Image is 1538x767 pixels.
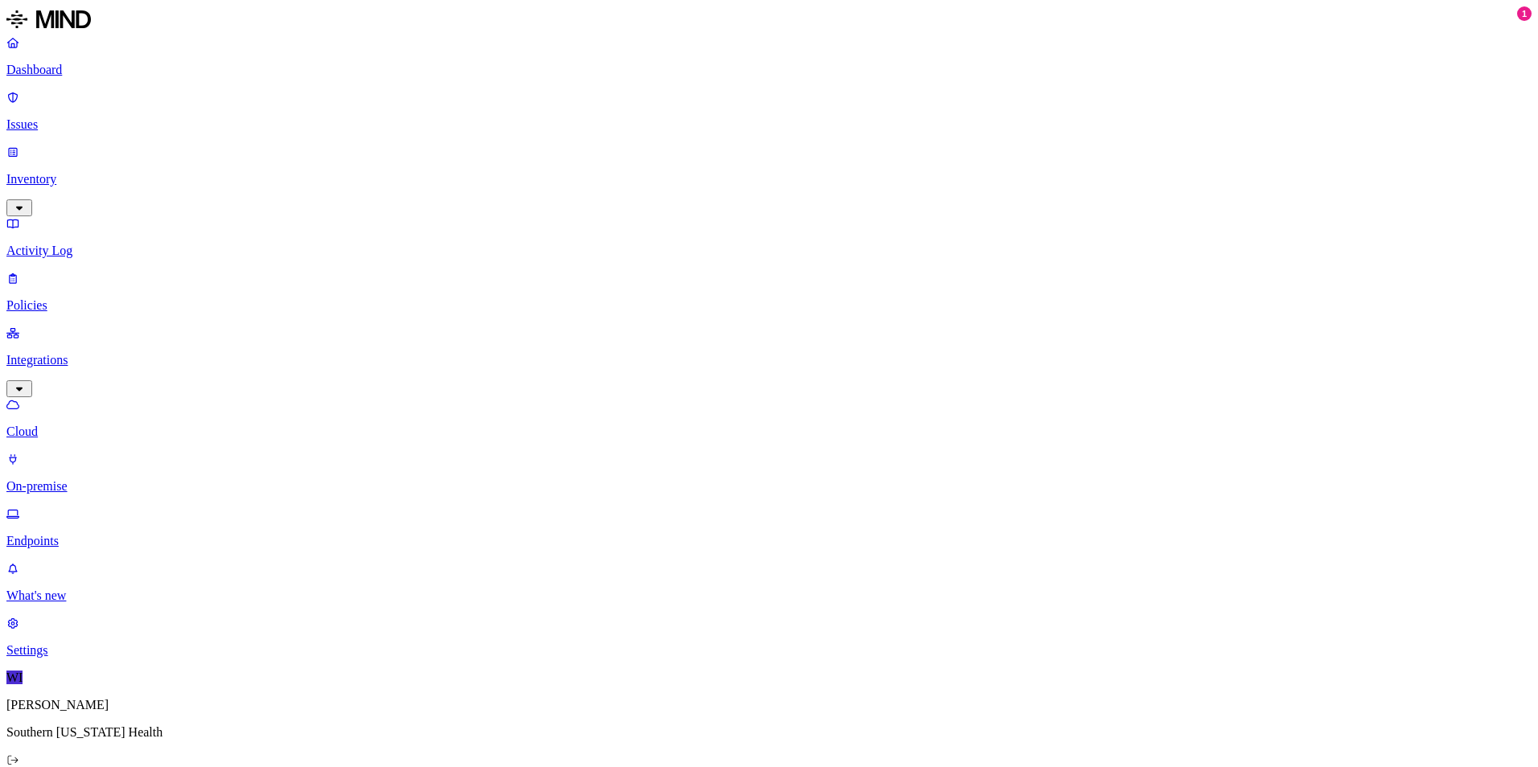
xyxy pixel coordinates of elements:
img: MIND [6,6,91,32]
p: Dashboard [6,63,1532,77]
p: Settings [6,643,1532,658]
a: Issues [6,90,1532,132]
a: Settings [6,616,1532,658]
span: WI [6,671,23,684]
p: Endpoints [6,534,1532,548]
a: Policies [6,271,1532,313]
p: Policies [6,298,1532,313]
p: Issues [6,117,1532,132]
a: Activity Log [6,216,1532,258]
p: Inventory [6,172,1532,187]
a: MIND [6,6,1532,35]
p: What's new [6,589,1532,603]
a: Cloud [6,397,1532,439]
a: Endpoints [6,507,1532,548]
a: Integrations [6,326,1532,395]
p: Southern [US_STATE] Health [6,725,1532,740]
a: Inventory [6,145,1532,214]
a: What's new [6,561,1532,603]
a: On-premise [6,452,1532,494]
div: 1 [1517,6,1532,21]
p: On-premise [6,479,1532,494]
a: Dashboard [6,35,1532,77]
p: Activity Log [6,244,1532,258]
p: Cloud [6,425,1532,439]
p: Integrations [6,353,1532,367]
